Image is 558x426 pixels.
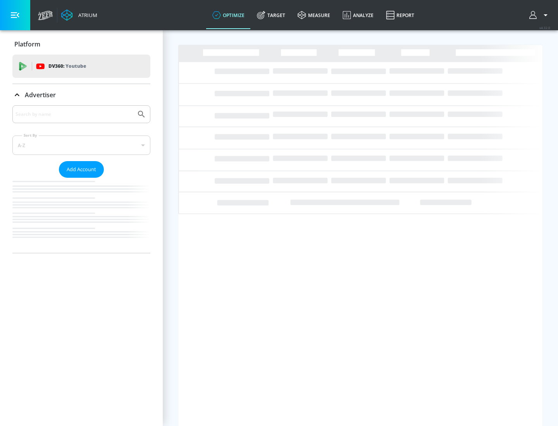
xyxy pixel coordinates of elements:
[12,84,150,106] div: Advertiser
[291,1,336,29] a: measure
[12,178,150,253] nav: list of Advertiser
[65,62,86,70] p: Youtube
[75,12,97,19] div: Atrium
[12,33,150,55] div: Platform
[48,62,86,70] p: DV360:
[61,9,97,21] a: Atrium
[251,1,291,29] a: Target
[59,161,104,178] button: Add Account
[206,1,251,29] a: optimize
[25,91,56,99] p: Advertiser
[12,105,150,253] div: Advertiser
[12,136,150,155] div: A-Z
[14,40,40,48] p: Platform
[336,1,380,29] a: Analyze
[380,1,420,29] a: Report
[22,133,39,138] label: Sort By
[67,165,96,174] span: Add Account
[15,109,133,119] input: Search by name
[12,55,150,78] div: DV360: Youtube
[539,26,550,30] span: v 4.32.0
